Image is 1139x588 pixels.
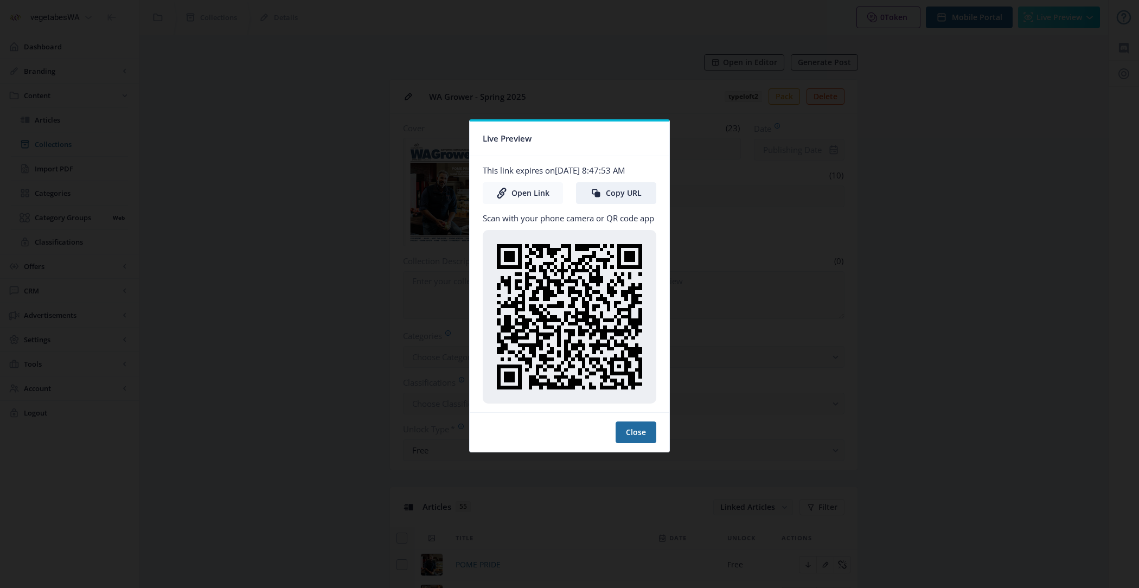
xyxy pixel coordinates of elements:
button: Copy URL [576,182,656,204]
button: Close [616,421,656,443]
span: [DATE] 8:47:53 AM [555,165,625,176]
p: Scan with your phone camera or QR code app [483,213,656,223]
span: Live Preview [483,130,532,147]
a: Open Link [483,182,563,204]
p: This link expires on [483,165,656,176]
